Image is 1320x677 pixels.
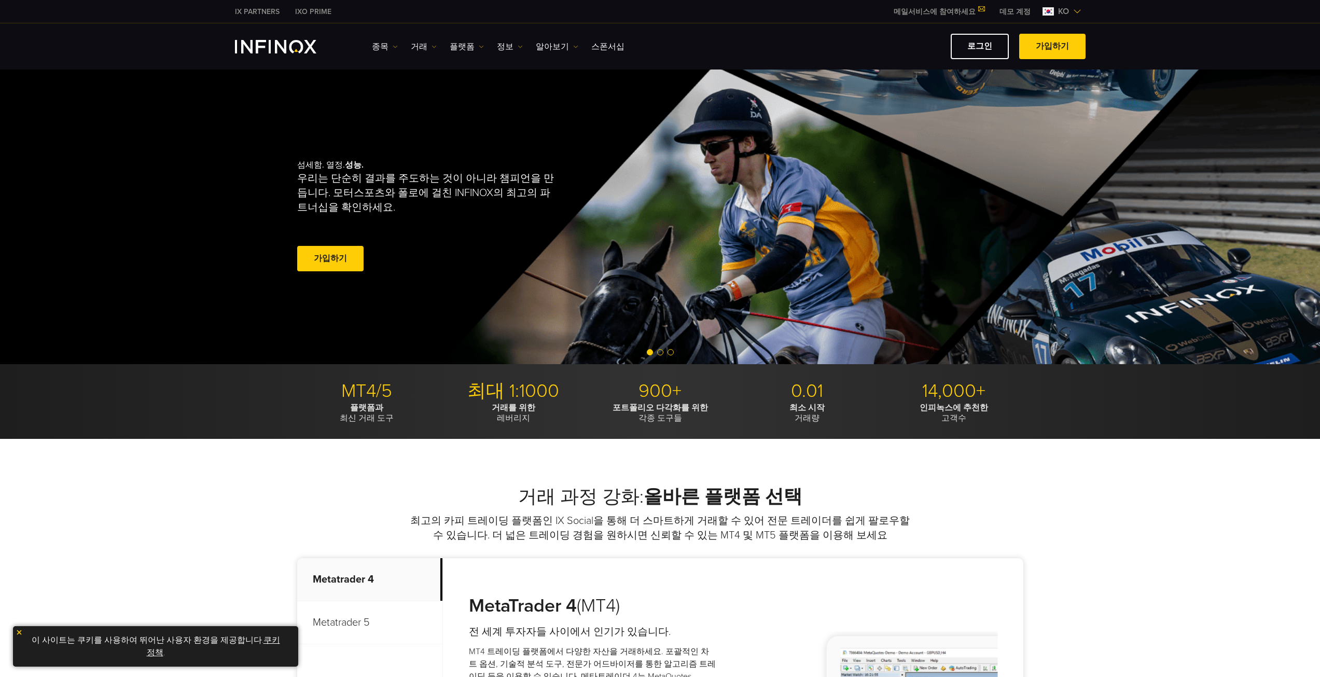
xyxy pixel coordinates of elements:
strong: 성능. [345,160,364,170]
p: 고객수 [884,403,1023,423]
h3: (MT4) [469,595,716,617]
span: ko [1054,5,1073,18]
strong: 거래를 위한 [492,403,535,413]
h4: 전 세계 투자자들 사이에서 인기가 있습니다. [469,625,716,639]
p: Metatrader 5 [297,601,442,644]
strong: 플랫폼과 [350,403,383,413]
span: Go to slide 3 [668,349,674,355]
a: 종목 [372,40,398,53]
a: 플랫폼 [450,40,484,53]
strong: 최소 시작 [789,403,825,413]
a: 알아보기 [536,40,578,53]
p: 각종 도구들 [591,403,730,423]
p: MT4/5 [297,380,436,403]
a: 정보 [497,40,523,53]
p: Metatrader 4 [297,558,442,601]
strong: 올바른 플랫폼 선택 [644,486,802,508]
p: 14,000+ [884,380,1023,403]
div: 섬세함. 열정. [297,143,624,291]
span: Go to slide 2 [657,349,663,355]
span: Go to slide 1 [647,349,653,355]
p: 우리는 단순히 결과를 주도하는 것이 아니라 챔피언을 만듭니다. 모터스포츠와 폴로에 걸친 INFINOX의 최고의 파트너십을 확인하세요. [297,171,559,215]
a: 가입하기 [1019,34,1086,59]
strong: 포트폴리오 다각화를 위한 [613,403,708,413]
a: 거래 [411,40,437,53]
a: INFINOX [227,6,287,17]
p: 이 사이트는 쿠키를 사용하여 뛰어난 사용자 환경을 제공합니다. . [18,631,293,661]
img: yellow close icon [16,629,23,636]
a: 로그인 [951,34,1009,59]
a: INFINOX [287,6,339,17]
a: INFINOX Logo [235,40,341,53]
strong: MetaTrader 4 [469,595,577,617]
p: 레버리지 [444,403,583,423]
a: 메일서비스에 참여하세요 [886,7,992,16]
p: 900+ [591,380,730,403]
a: 가입하기 [297,246,364,271]
strong: 인피녹스에 추천한 [920,403,988,413]
p: 최신 거래 도구 [297,403,436,423]
p: 거래량 [738,403,877,423]
p: 최고의 카피 트레이딩 플랫폼인 IX Social을 통해 더 스마트하게 거래할 수 있어 전문 트레이더를 쉽게 팔로우할 수 있습니다. 더 넓은 트레이딩 경험을 원하시면 신뢰할 수... [409,514,912,543]
p: 최대 1:1000 [444,380,583,403]
a: INFINOX MENU [992,6,1038,17]
p: 0.01 [738,380,877,403]
a: 스폰서십 [591,40,624,53]
h2: 거래 과정 강화: [297,486,1023,508]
